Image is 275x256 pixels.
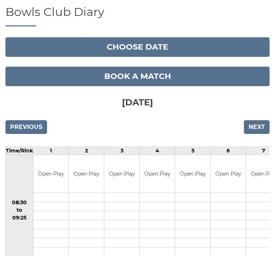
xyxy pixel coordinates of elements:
td: Open Play [104,155,139,193]
td: Open Play [175,155,210,193]
h1: Bowls Club Diary [5,5,270,26]
a: Book a match [5,67,270,86]
td: Open Play [140,155,175,193]
td: 3 [104,147,140,155]
input: Previous [5,120,47,134]
td: Open Play [33,155,68,193]
td: 2 [69,147,104,155]
td: 6 [211,147,246,155]
td: 5 [175,147,211,155]
td: 4 [140,147,175,155]
td: Open Play [211,155,246,193]
h3: [DATE] [5,86,270,117]
button: Choose date [5,37,270,57]
td: Open Play [69,155,104,193]
input: Next [244,120,270,134]
td: Time/Rink [6,147,33,155]
td: 1 [33,147,69,155]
